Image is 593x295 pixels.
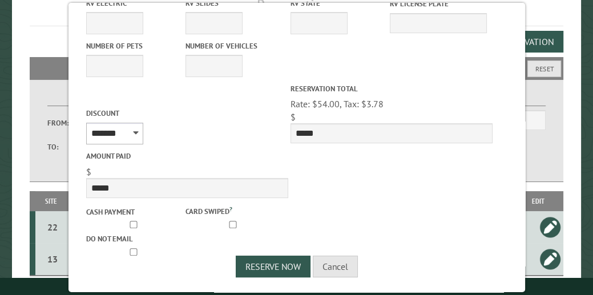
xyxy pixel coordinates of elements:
label: Number of Pets [86,41,183,51]
label: Dates [47,93,169,106]
div: 22 [40,221,65,233]
label: Cash payment [86,207,183,217]
span: Rate: $54.00, Tax: $3.78 [291,98,384,110]
span: $ [86,166,91,177]
button: Cancel [313,256,358,277]
label: To: [47,142,78,152]
label: From: [47,118,78,128]
th: Dates [67,191,185,211]
a: ? [229,205,232,213]
th: Site [35,191,67,211]
label: Discount [86,108,288,119]
h2: Filters [30,57,563,79]
div: 13 [40,253,65,265]
button: Reset [527,60,561,77]
th: Edit [513,191,563,211]
label: Number of Vehicles [185,41,283,51]
label: Amount paid [86,151,288,161]
button: Reserve Now [236,256,310,277]
span: $ [291,111,296,123]
label: Do not email [86,233,183,244]
label: Reservation Total [291,83,493,94]
label: Card swiped [185,204,283,217]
